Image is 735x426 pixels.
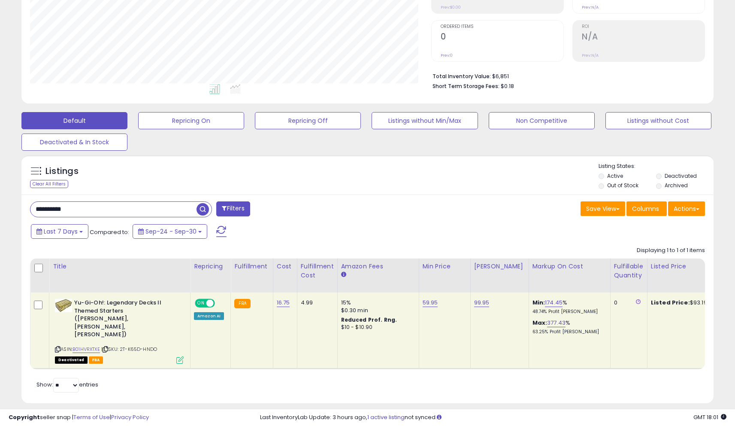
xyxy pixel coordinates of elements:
[693,413,726,421] span: 2025-10-9 18:01 GMT
[632,204,659,213] span: Columns
[532,298,545,307] b: Min:
[423,262,467,271] div: Min Price
[21,134,127,151] button: Deactivated & In Stock
[74,299,178,341] b: Yu-Gi-Oh!: Legendary Decks II Themed Starters ([PERSON_NAME], [PERSON_NAME], [PERSON_NAME])
[196,300,206,307] span: ON
[277,262,293,271] div: Cost
[133,224,207,239] button: Sep-24 - Sep-30
[614,262,644,280] div: Fulfillable Quantity
[547,319,566,327] a: 377.43
[138,112,244,129] button: Repricing On
[501,82,514,90] span: $0.18
[36,380,98,389] span: Show: entries
[31,224,88,239] button: Last 7 Days
[433,73,491,80] b: Total Inventory Value:
[599,162,714,170] p: Listing States:
[372,112,478,129] button: Listings without Min/Max
[532,319,547,327] b: Max:
[637,246,705,255] div: Displaying 1 to 1 of 1 items
[581,201,625,216] button: Save View
[532,309,604,315] p: 48.74% Profit [PERSON_NAME]
[441,32,563,43] h2: 0
[111,413,149,421] a: Privacy Policy
[260,414,726,422] div: Last InventoryLab Update: 3 hours ago, not synced.
[341,324,412,331] div: $10 - $10.90
[532,262,607,271] div: Markup on Cost
[90,228,129,236] span: Compared to:
[45,165,79,177] h5: Listings
[582,24,705,29] span: ROI
[423,298,438,307] a: 59.95
[255,112,361,129] button: Repricing Off
[474,298,490,307] a: 99.95
[582,32,705,43] h2: N/A
[145,227,197,236] span: Sep-24 - Sep-30
[277,298,290,307] a: 16.75
[433,82,499,90] b: Short Term Storage Fees:
[214,300,227,307] span: OFF
[301,262,334,280] div: Fulfillment Cost
[441,24,563,29] span: Ordered Items
[529,259,610,292] th: The percentage added to the cost of goods (COGS) that forms the calculator for Min & Max prices.
[341,271,346,279] small: Amazon Fees.
[582,53,599,58] small: Prev: N/A
[651,299,722,307] div: $93.19
[367,413,405,421] a: 1 active listing
[101,346,157,353] span: | SKU: 2T-K65D-HNDO
[532,329,604,335] p: 63.25% Profit [PERSON_NAME]
[651,262,725,271] div: Listed Price
[614,299,641,307] div: 0
[532,319,604,335] div: %
[626,201,667,216] button: Columns
[216,201,250,216] button: Filters
[341,299,412,307] div: 15%
[234,262,269,271] div: Fulfillment
[441,5,461,10] small: Prev: $0.00
[55,299,184,362] div: ASIN:
[582,5,599,10] small: Prev: N/A
[44,227,78,236] span: Last 7 Days
[607,172,623,180] label: Active
[234,299,250,308] small: FBA
[30,180,68,188] div: Clear All Filters
[665,182,688,189] label: Archived
[433,70,699,81] li: $6,851
[489,112,595,129] button: Non Competitive
[21,112,127,129] button: Default
[194,312,224,320] div: Amazon AI
[651,298,690,307] b: Listed Price:
[55,356,88,364] span: All listings that are unavailable for purchase on Amazon for any reason other than out-of-stock
[605,112,711,129] button: Listings without Cost
[55,299,72,312] img: 51NsjtgAzgL._SL40_.jpg
[341,262,415,271] div: Amazon Fees
[441,53,453,58] small: Prev: 0
[89,356,103,364] span: FBA
[301,299,331,307] div: 4.99
[73,346,100,353] a: B01HVRXTXE
[665,172,697,180] label: Deactivated
[194,262,227,271] div: Repricing
[474,262,525,271] div: [PERSON_NAME]
[607,182,638,189] label: Out of Stock
[668,201,705,216] button: Actions
[545,298,563,307] a: 174.45
[532,299,604,315] div: %
[341,316,397,323] b: Reduced Prof. Rng.
[9,414,149,422] div: seller snap | |
[53,262,187,271] div: Title
[73,413,110,421] a: Terms of Use
[341,307,412,314] div: $0.30 min
[9,413,40,421] strong: Copyright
